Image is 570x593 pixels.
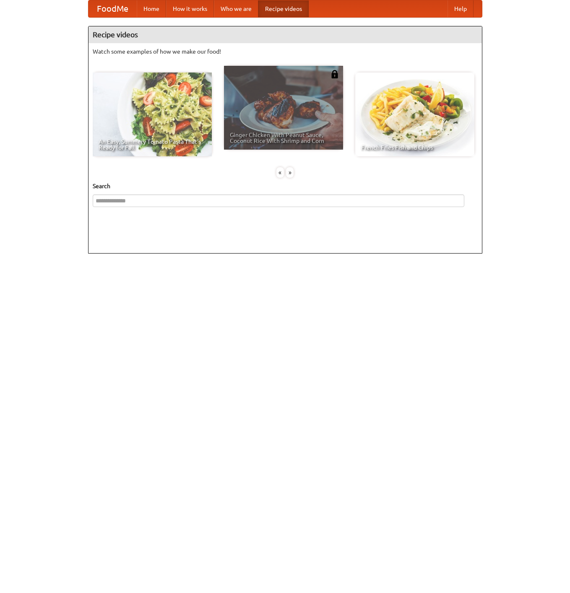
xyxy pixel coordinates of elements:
a: Who we are [214,0,258,17]
a: Recipe videos [258,0,309,17]
a: French Fries Fish and Chips [355,73,474,156]
a: Help [448,0,474,17]
p: Watch some examples of how we make our food! [93,47,478,56]
div: » [286,167,294,178]
a: An Easy, Summery Tomato Pasta That's Ready for Fall [93,73,212,156]
h4: Recipe videos [88,26,482,43]
span: French Fries Fish and Chips [361,145,468,150]
a: Home [137,0,166,17]
h5: Search [93,182,478,190]
span: An Easy, Summery Tomato Pasta That's Ready for Fall [99,139,206,150]
img: 483408.png [331,70,339,78]
div: « [276,167,284,178]
a: How it works [166,0,214,17]
a: FoodMe [88,0,137,17]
